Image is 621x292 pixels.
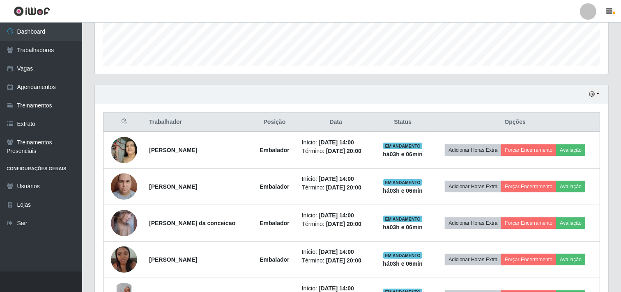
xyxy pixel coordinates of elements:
th: Opções [430,113,600,132]
button: Forçar Encerramento [501,144,556,156]
time: [DATE] 20:00 [326,257,361,264]
span: EM ANDAMENTO [383,179,422,186]
strong: [PERSON_NAME] [149,256,197,263]
button: Forçar Encerramento [501,254,556,265]
button: Adicionar Horas Extra [445,181,501,192]
img: 1707916036047.jpeg [111,132,137,167]
li: Término: [302,256,370,265]
strong: [PERSON_NAME] [149,183,197,190]
li: Início: [302,211,370,220]
img: 1758218075605.jpeg [111,203,137,243]
time: [DATE] 14:00 [319,139,354,146]
time: [DATE] 14:00 [319,285,354,292]
strong: Embalador [260,147,289,153]
time: [DATE] 14:00 [319,249,354,255]
button: Forçar Encerramento [501,217,556,229]
time: [DATE] 20:00 [326,148,361,154]
button: Adicionar Horas Extra [445,217,501,229]
button: Avaliação [556,144,585,156]
strong: [PERSON_NAME] da conceicao [149,220,235,226]
li: Início: [302,248,370,256]
strong: Embalador [260,220,289,226]
th: Status [375,113,431,132]
strong: há 03 h e 06 min [383,151,423,157]
button: Avaliação [556,217,585,229]
strong: há 03 h e 06 min [383,260,423,267]
img: 1728315936790.jpeg [111,242,137,277]
th: Posição [252,113,297,132]
span: EM ANDAMENTO [383,216,422,222]
button: Adicionar Horas Extra [445,144,501,156]
time: [DATE] 20:00 [326,184,361,191]
strong: há 03 h e 06 min [383,224,423,230]
strong: Embalador [260,256,289,263]
li: Início: [302,175,370,183]
strong: Embalador [260,183,289,190]
button: Forçar Encerramento [501,181,556,192]
li: Término: [302,220,370,228]
time: [DATE] 14:00 [319,212,354,219]
time: [DATE] 14:00 [319,176,354,182]
li: Término: [302,147,370,155]
button: Avaliação [556,181,585,192]
time: [DATE] 20:00 [326,221,361,227]
span: EM ANDAMENTO [383,252,422,259]
img: CoreUI Logo [14,6,50,16]
img: 1708352184116.jpeg [111,169,137,204]
li: Término: [302,183,370,192]
li: Início: [302,138,370,147]
button: Avaliação [556,254,585,265]
span: EM ANDAMENTO [383,143,422,149]
strong: há 03 h e 06 min [383,187,423,194]
th: Data [297,113,375,132]
th: Trabalhador [144,113,252,132]
button: Adicionar Horas Extra [445,254,501,265]
strong: [PERSON_NAME] [149,147,197,153]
